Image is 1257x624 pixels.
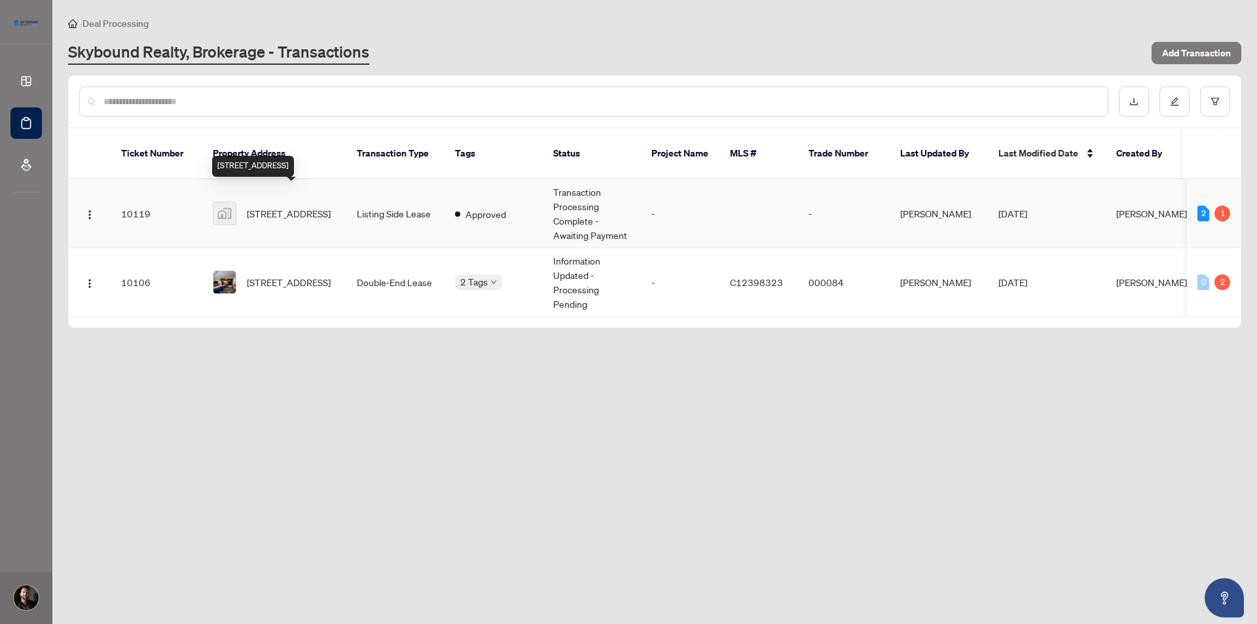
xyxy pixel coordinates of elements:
td: Information Updated - Processing Pending [543,248,641,317]
span: Deal Processing [82,18,149,29]
span: home [68,19,77,28]
button: Logo [79,272,100,293]
img: Logo [84,210,95,220]
span: Last Modified Date [998,146,1078,160]
span: 2 Tags [460,274,488,289]
span: Approved [465,207,506,221]
span: down [490,279,497,285]
div: 2 [1214,274,1230,290]
th: Ticket Number [111,128,202,179]
img: logo [10,16,42,29]
img: thumbnail-img [213,271,236,293]
img: Logo [84,278,95,289]
td: 000084 [798,248,890,317]
span: [DATE] [998,276,1027,288]
a: Skybound Realty, Brokerage - Transactions [68,41,369,65]
th: MLS # [720,128,798,179]
th: Property Address [202,128,346,179]
td: - [641,248,720,317]
td: - [641,179,720,248]
th: Status [543,128,641,179]
img: thumbnail-img [213,202,236,225]
span: Add Transaction [1162,43,1231,64]
button: download [1119,86,1149,117]
td: - [798,179,890,248]
button: Open asap [1205,578,1244,617]
div: 2 [1197,206,1209,221]
button: Logo [79,203,100,224]
th: Trade Number [798,128,890,179]
button: edit [1159,86,1190,117]
button: filter [1200,86,1230,117]
th: Last Modified Date [988,128,1106,179]
img: Profile Icon [14,585,39,610]
td: Listing Side Lease [346,179,445,248]
span: C12398323 [730,276,783,288]
th: Created By [1106,128,1184,179]
th: Tags [445,128,543,179]
span: [PERSON_NAME] [1116,276,1187,288]
td: Transaction Processing Complete - Awaiting Payment [543,179,641,248]
div: 1 [1214,206,1230,221]
span: [STREET_ADDRESS] [247,275,331,289]
td: [PERSON_NAME] [890,248,988,317]
span: [PERSON_NAME] [1116,208,1187,219]
span: [DATE] [998,208,1027,219]
button: Add Transaction [1152,42,1241,64]
td: 10106 [111,248,202,317]
td: Double-End Lease [346,248,445,317]
span: edit [1170,97,1179,106]
span: [STREET_ADDRESS] [247,206,331,221]
td: 10119 [111,179,202,248]
div: [STREET_ADDRESS] [212,156,294,177]
th: Transaction Type [346,128,445,179]
th: Project Name [641,128,720,179]
td: [PERSON_NAME] [890,179,988,248]
th: Last Updated By [890,128,988,179]
div: 0 [1197,274,1209,290]
span: download [1129,97,1139,106]
span: filter [1211,97,1220,106]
